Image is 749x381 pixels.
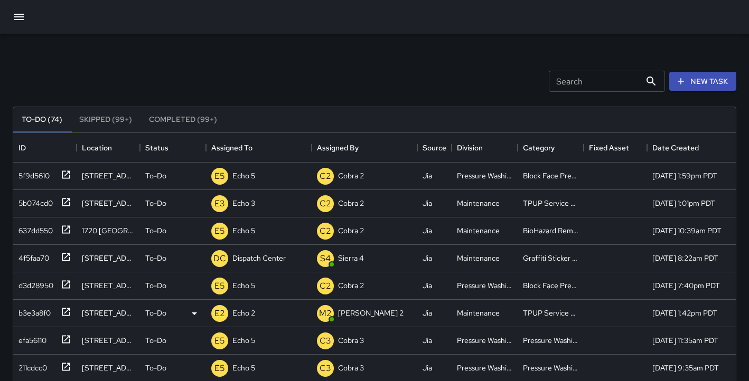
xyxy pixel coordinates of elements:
[82,280,135,291] div: 1707 Webster Street
[14,249,49,263] div: 4f5faa70
[338,335,364,346] p: Cobra 3
[589,133,629,163] div: Fixed Asset
[584,133,647,163] div: Fixed Asset
[338,280,364,291] p: Cobra 2
[320,362,331,375] p: C3
[14,358,47,373] div: 211cdcc0
[232,308,255,318] p: Echo 2
[523,225,578,236] div: BioHazard Removed
[320,335,331,347] p: C3
[338,170,364,181] p: Cobra 2
[457,253,500,263] div: Maintenance
[523,308,578,318] div: TPUP Service Requested
[82,335,135,346] div: 521 19th Street
[423,308,432,318] div: Jia
[647,133,739,163] div: Date Created
[338,308,404,318] p: [PERSON_NAME] 2
[145,335,166,346] p: To-Do
[523,335,578,346] div: Pressure Washing Hotspot List Completed
[652,133,699,163] div: Date Created
[457,170,512,181] div: Pressure Washing
[423,198,432,208] div: Jia
[14,331,46,346] div: efa56110
[423,335,432,346] div: Jia
[423,363,432,373] div: Jia
[457,363,512,373] div: Pressure Washing
[652,335,718,346] div: 8/23/2025, 11:35am PDT
[13,107,71,132] button: To-Do (74)
[232,225,255,236] p: Echo 5
[71,107,141,132] button: Skipped (99+)
[523,170,578,181] div: Block Face Pressure Washed
[82,363,135,373] div: 511 17th Street
[211,133,252,163] div: Assigned To
[145,133,168,163] div: Status
[214,335,225,347] p: E5
[317,133,359,163] div: Assigned By
[320,197,331,210] p: C2
[214,197,225,210] p: E3
[518,133,584,163] div: Category
[457,308,500,318] div: Maintenance
[232,363,255,373] p: Echo 5
[338,363,364,373] p: Cobra 3
[145,308,166,318] p: To-Do
[82,170,135,181] div: 383 15th Street
[213,252,226,265] p: DC
[145,280,166,291] p: To-Do
[457,133,483,163] div: Division
[338,225,364,236] p: Cobra 2
[145,225,166,236] p: To-Do
[214,307,225,320] p: E2
[338,198,364,208] p: Cobra 2
[312,133,417,163] div: Assigned By
[652,170,717,181] div: 8/25/2025, 1:59pm PDT
[319,307,332,320] p: M2
[423,280,432,291] div: Jia
[523,133,555,163] div: Category
[145,363,166,373] p: To-Do
[457,280,512,291] div: Pressure Washing
[452,133,518,163] div: Division
[669,72,736,91] button: New Task
[206,133,312,163] div: Assigned To
[523,198,578,208] div: TPUP Service Requested
[13,133,77,163] div: ID
[140,133,206,163] div: Status
[457,335,512,346] div: Pressure Washing
[523,363,578,373] div: Pressure Washing Hotspot List Completed
[423,170,432,181] div: Jia
[145,253,166,263] p: To-Do
[417,133,452,163] div: Source
[423,253,432,263] div: Jia
[652,198,715,208] div: 8/25/2025, 1:01pm PDT
[14,166,50,181] div: 5f9d5610
[232,198,255,208] p: Echo 3
[320,225,331,237] p: C2
[82,253,135,263] div: 1703 Telegraph Avenue
[214,225,225,237] p: E5
[652,280,720,291] div: 8/24/2025, 7:40pm PDT
[232,335,255,346] p: Echo 5
[214,280,225,292] p: E5
[423,225,432,236] div: Jia
[82,133,112,163] div: Location
[145,198,166,208] p: To-Do
[232,170,255,181] p: Echo 5
[652,308,717,318] div: 8/23/2025, 1:42pm PDT
[652,363,719,373] div: 8/23/2025, 9:35am PDT
[320,280,331,292] p: C2
[652,225,722,236] div: 8/25/2025, 10:39am PDT
[141,107,226,132] button: Completed (99+)
[457,198,500,208] div: Maintenance
[14,303,51,318] div: b3e3a8f0
[14,221,53,236] div: 637dd550
[232,280,255,291] p: Echo 5
[232,253,286,263] p: Dispatch Center
[214,170,225,183] p: E5
[320,170,331,183] p: C2
[82,308,135,318] div: 2216 Broadway
[457,225,500,236] div: Maintenance
[652,253,718,263] div: 8/25/2025, 8:22am PDT
[14,276,53,291] div: d3d28950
